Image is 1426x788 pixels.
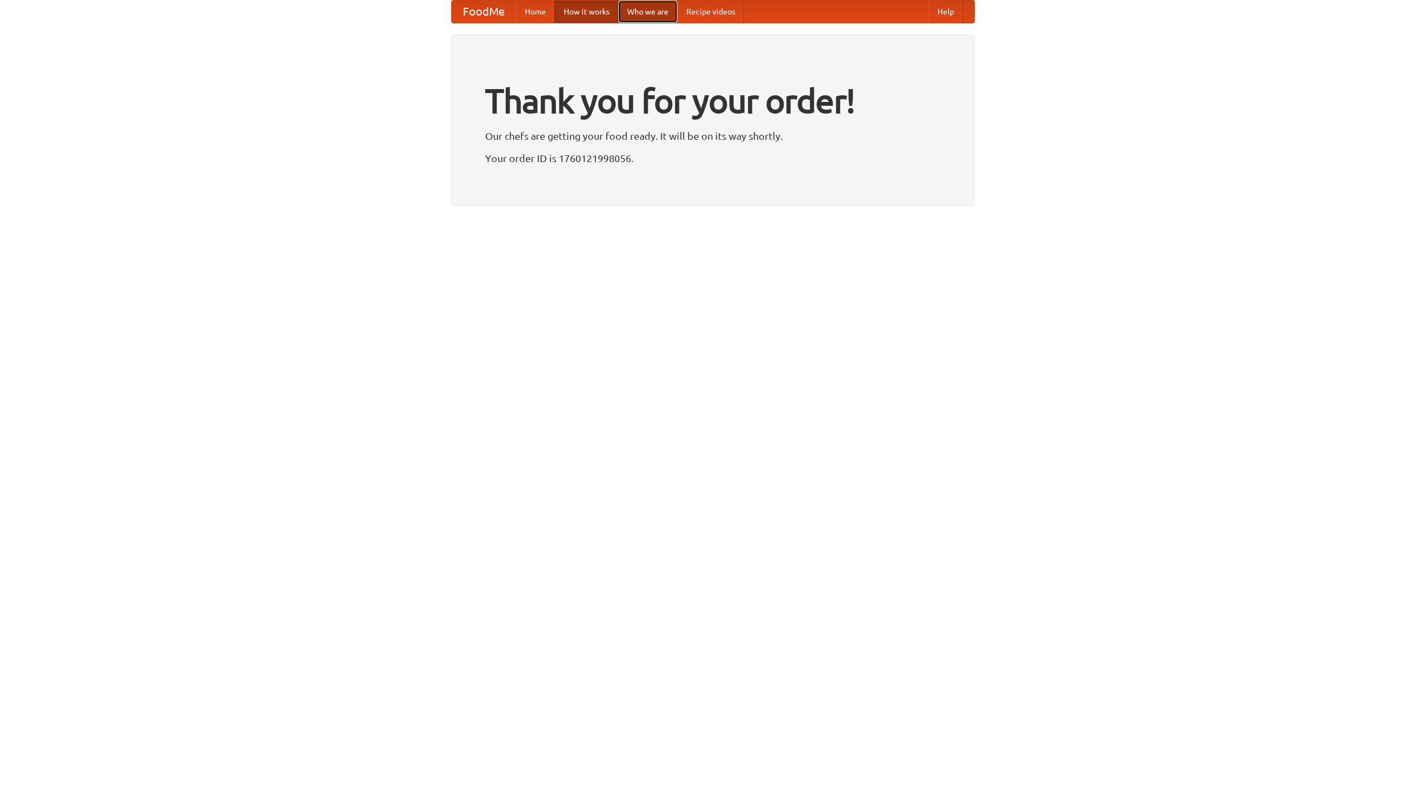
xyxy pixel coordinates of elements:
[516,1,555,23] a: Home
[485,74,941,128] h1: Thank you for your order!
[677,1,744,23] a: Recipe videos
[929,1,963,23] a: Help
[452,1,516,23] a: FoodMe
[555,1,618,23] a: How it works
[485,128,941,144] p: Our chefs are getting your food ready. It will be on its way shortly.
[618,1,677,23] a: Who we are
[485,150,941,167] p: Your order ID is 1760121998056.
